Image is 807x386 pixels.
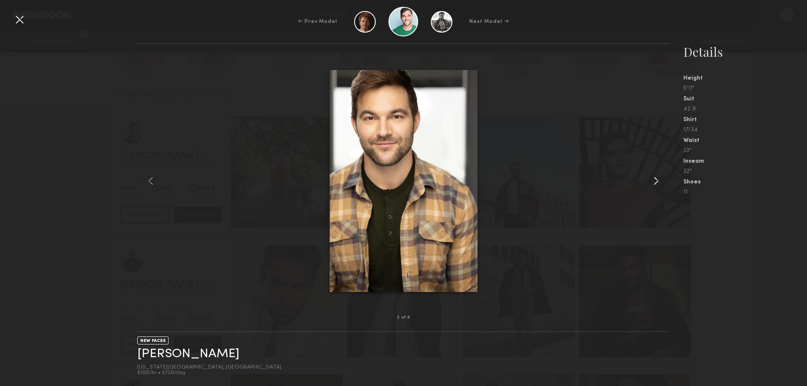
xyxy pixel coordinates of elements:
div: 42 R [683,106,807,112]
div: 33" [683,148,807,154]
div: Shirt [683,117,807,123]
div: Suit [683,96,807,102]
div: $100/hr • $720/day [137,370,281,376]
div: 11 [683,189,807,195]
div: 5'11" [683,86,807,92]
a: [PERSON_NAME] [137,347,239,361]
div: 2 of 6 [397,316,410,320]
div: ← Prev Model [298,18,337,25]
div: NEW FACES [137,336,169,344]
div: Next Model → [469,18,509,25]
div: Height [683,75,807,81]
div: 32" [683,169,807,175]
div: [US_STATE][GEOGRAPHIC_DATA], [GEOGRAPHIC_DATA] [137,365,281,370]
div: Details [683,43,807,60]
div: Inseam [683,158,807,164]
div: Waist [683,138,807,144]
div: Shoes [683,179,807,185]
div: 17/34 [683,127,807,133]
